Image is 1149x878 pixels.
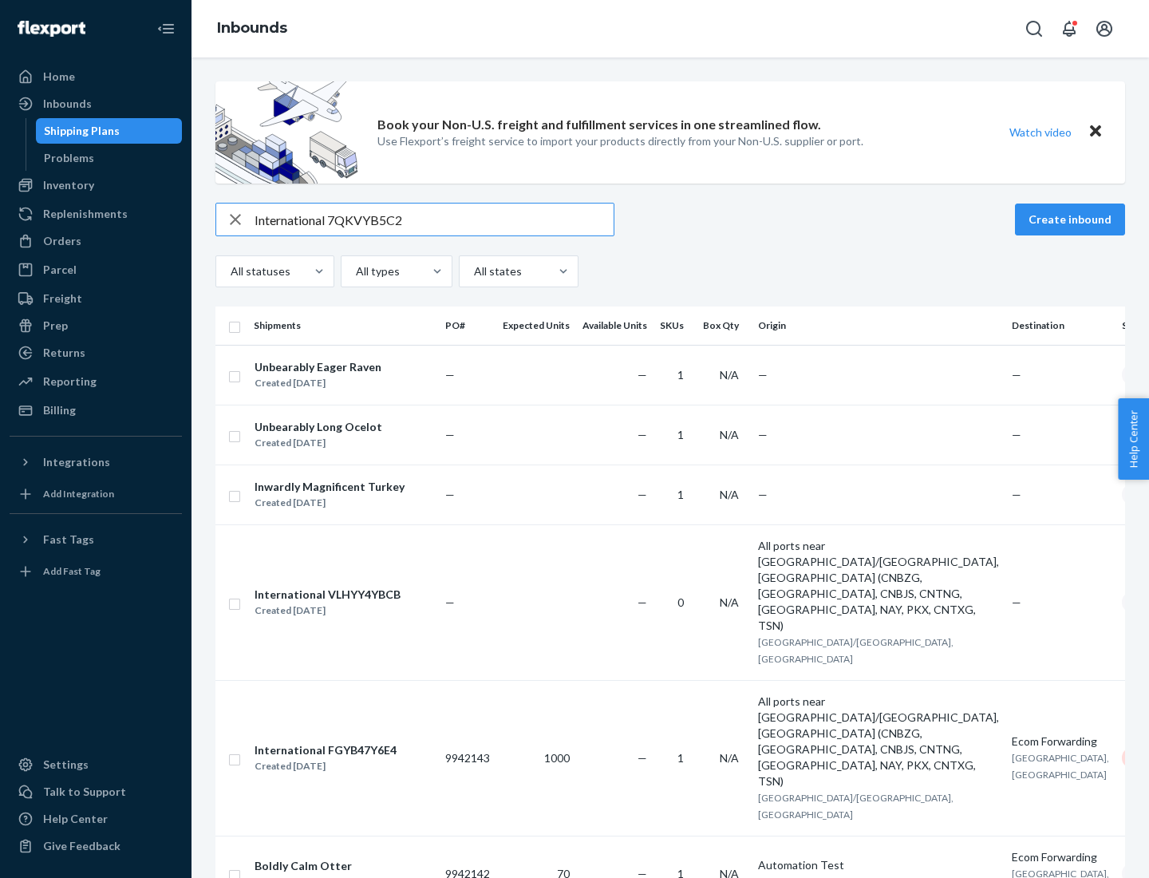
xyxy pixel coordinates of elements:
[43,233,81,249] div: Orders
[638,751,647,765] span: —
[758,792,954,821] span: [GEOGRAPHIC_DATA]/[GEOGRAPHIC_DATA], [GEOGRAPHIC_DATA]
[758,428,768,441] span: —
[1015,204,1125,235] button: Create inbound
[999,121,1082,144] button: Watch video
[43,811,108,827] div: Help Center
[150,13,182,45] button: Close Navigation
[1085,121,1106,144] button: Close
[677,368,684,382] span: 1
[43,487,114,500] div: Add Integration
[10,91,182,117] a: Inbounds
[1012,428,1021,441] span: —
[43,345,85,361] div: Returns
[758,538,999,634] div: All ports near [GEOGRAPHIC_DATA]/[GEOGRAPHIC_DATA], [GEOGRAPHIC_DATA] (CNBZG, [GEOGRAPHIC_DATA], ...
[758,636,954,665] span: [GEOGRAPHIC_DATA]/[GEOGRAPHIC_DATA], [GEOGRAPHIC_DATA]
[758,368,768,382] span: —
[1012,752,1109,781] span: [GEOGRAPHIC_DATA], [GEOGRAPHIC_DATA]
[255,479,405,495] div: Inwardly Magnificent Turkey
[752,307,1005,345] th: Origin
[255,742,397,758] div: International FGYB47Y6E4
[36,118,183,144] a: Shipping Plans
[229,263,231,279] input: All statuses
[354,263,356,279] input: All types
[697,307,752,345] th: Box Qty
[43,96,92,112] div: Inbounds
[638,488,647,501] span: —
[43,757,89,773] div: Settings
[720,595,739,609] span: N/A
[10,257,182,283] a: Parcel
[43,784,126,800] div: Talk to Support
[758,857,999,873] div: Automation Test
[43,564,101,578] div: Add Fast Tag
[445,368,455,382] span: —
[1012,734,1109,749] div: Ecom Forwarding
[43,206,128,222] div: Replenishments
[255,858,352,874] div: Boldly Calm Otter
[217,19,287,37] a: Inbounds
[255,375,381,391] div: Created [DATE]
[1012,368,1021,382] span: —
[10,172,182,198] a: Inventory
[377,116,821,134] p: Book your Non-U.S. freight and fulfillment services in one streamlined flow.
[472,263,474,279] input: All states
[10,369,182,394] a: Reporting
[10,340,182,366] a: Returns
[43,402,76,418] div: Billing
[1118,398,1149,480] button: Help Center
[247,307,439,345] th: Shipments
[10,397,182,423] a: Billing
[10,449,182,475] button: Integrations
[1012,595,1021,609] span: —
[44,150,94,166] div: Problems
[10,527,182,552] button: Fast Tags
[10,833,182,859] button: Give Feedback
[576,307,653,345] th: Available Units
[377,133,863,149] p: Use Flexport’s freight service to import your products directly from your Non-U.S. supplier or port.
[10,286,182,311] a: Freight
[720,488,739,501] span: N/A
[255,359,381,375] div: Unbearably Eager Raven
[43,262,77,278] div: Parcel
[255,204,614,235] input: Search inbounds by name, destination, msku...
[255,758,397,774] div: Created [DATE]
[10,64,182,89] a: Home
[255,603,401,619] div: Created [DATE]
[43,177,94,193] div: Inventory
[653,307,697,345] th: SKUs
[758,694,999,789] div: All ports near [GEOGRAPHIC_DATA]/[GEOGRAPHIC_DATA], [GEOGRAPHIC_DATA] (CNBZG, [GEOGRAPHIC_DATA], ...
[10,228,182,254] a: Orders
[204,6,300,52] ol: breadcrumbs
[43,838,120,854] div: Give Feedback
[720,751,739,765] span: N/A
[255,587,401,603] div: International VLHYY4YBCB
[10,559,182,584] a: Add Fast Tag
[758,488,768,501] span: —
[677,751,684,765] span: 1
[445,595,455,609] span: —
[445,428,455,441] span: —
[43,374,97,390] div: Reporting
[10,806,182,832] a: Help Center
[43,69,75,85] div: Home
[43,454,110,470] div: Integrations
[677,488,684,501] span: 1
[43,318,68,334] div: Prep
[496,307,576,345] th: Expected Units
[720,428,739,441] span: N/A
[439,307,496,345] th: PO#
[638,595,647,609] span: —
[1018,13,1050,45] button: Open Search Box
[1012,849,1109,865] div: Ecom Forwarding
[10,481,182,507] a: Add Integration
[1005,307,1115,345] th: Destination
[544,751,570,765] span: 1000
[43,532,94,548] div: Fast Tags
[44,123,120,139] div: Shipping Plans
[439,680,496,836] td: 9942143
[255,419,382,435] div: Unbearably Long Ocelot
[43,291,82,307] div: Freight
[1012,488,1021,501] span: —
[255,495,405,511] div: Created [DATE]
